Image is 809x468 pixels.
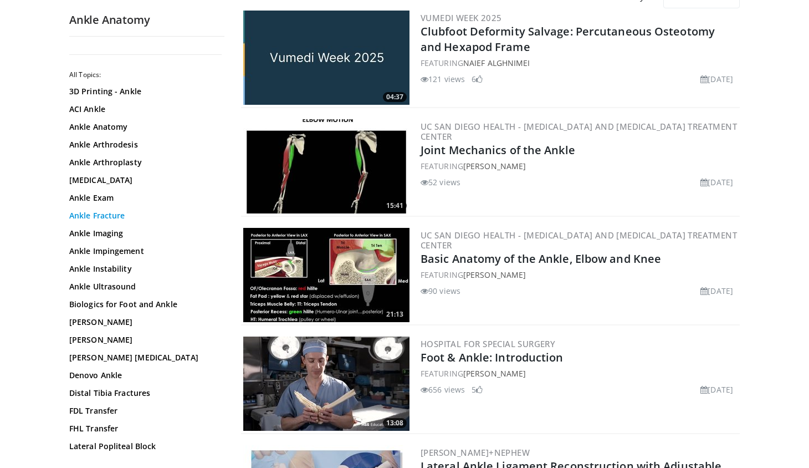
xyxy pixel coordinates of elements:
li: 121 views [421,73,465,85]
a: Denovo Ankle [69,370,219,381]
a: UC San Diego Health - [MEDICAL_DATA] and [MEDICAL_DATA] Treatment Center [421,121,737,142]
span: 04:37 [383,92,407,102]
a: 13:08 [243,337,409,431]
li: 5 [472,384,483,395]
li: [DATE] [700,176,733,188]
a: Joint Mechanics of the Ankle [421,143,575,157]
a: [PERSON_NAME]+Nephew [421,447,530,458]
img: eac686f8-b057-4449-a6dc-a95ca058fbc7.jpg.300x170_q85_crop-smart_upscale.jpg [243,11,409,105]
img: 1fe8d72c-b15c-4ead-9710-f7b1366b177a.300x170_q85_crop-smart_upscale.jpg [243,119,409,213]
a: [PERSON_NAME] [463,368,526,379]
h2: Ankle Anatomy [69,13,224,27]
li: 90 views [421,285,460,297]
div: FEATURING [421,160,738,172]
a: Lateral Popliteal Block [69,441,219,452]
a: [PERSON_NAME] [69,317,219,328]
a: Ankle Exam [69,192,219,204]
span: 21:13 [383,309,407,319]
li: [DATE] [700,73,733,85]
a: Distal Tibia Fractures [69,388,219,399]
a: 21:13 [243,228,409,322]
a: Clubfoot Deformity Salvage: Percutaneous Osteotomy and Hexapod Frame [421,24,715,54]
div: FEATURING [421,57,738,69]
li: 52 views [421,176,460,188]
a: 15:41 [243,119,409,213]
a: Ankle Fracture [69,210,219,221]
li: [DATE] [700,384,733,395]
span: 13:08 [383,418,407,428]
a: Hospital for Special Surgery [421,338,555,349]
a: Biologics for Foot and Ankle [69,299,219,310]
h2: All Topics: [69,70,222,79]
img: f804ed0c-f114-4dd5-960a-155f5d7af5fd.300x170_q85_crop-smart_upscale.jpg [243,228,409,322]
a: Ankle Ultrasound [69,281,219,292]
a: Ankle Impingement [69,246,219,257]
a: Ankle Anatomy [69,121,219,133]
a: Naief Alghnimei [463,58,530,68]
a: UC San Diego Health - [MEDICAL_DATA] and [MEDICAL_DATA] Treatment Center [421,230,737,251]
a: [PERSON_NAME] [463,161,526,171]
a: 3D Printing - Ankle [69,86,219,97]
a: [PERSON_NAME] [69,334,219,345]
a: Foot & Ankle: Introduction [421,350,564,365]
div: FEATURING [421,269,738,281]
li: 656 views [421,384,465,395]
img: 2597ccaf-fde4-49a9-830d-d58ed2aea21f.300x170_q85_crop-smart_upscale.jpg [243,337,409,431]
li: 6 [472,73,483,85]
a: Ankle Arthroplasty [69,157,219,168]
a: Vumedi Week 2025 [421,12,501,23]
div: FEATURING [421,368,738,379]
a: [MEDICAL_DATA] [69,175,219,186]
a: Ankle Arthrodesis [69,139,219,150]
a: [PERSON_NAME] [MEDICAL_DATA] [69,352,219,363]
a: [PERSON_NAME] [463,269,526,280]
span: 15:41 [383,201,407,211]
a: Basic Anatomy of the Ankle, Elbow and Knee [421,251,661,266]
a: Ankle Instability [69,263,219,274]
a: 04:37 [243,11,409,105]
a: FHL Transfer [69,423,219,434]
li: [DATE] [700,285,733,297]
a: ACI Ankle [69,104,219,115]
a: FDL Transfer [69,405,219,416]
a: Ankle Imaging [69,228,219,239]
